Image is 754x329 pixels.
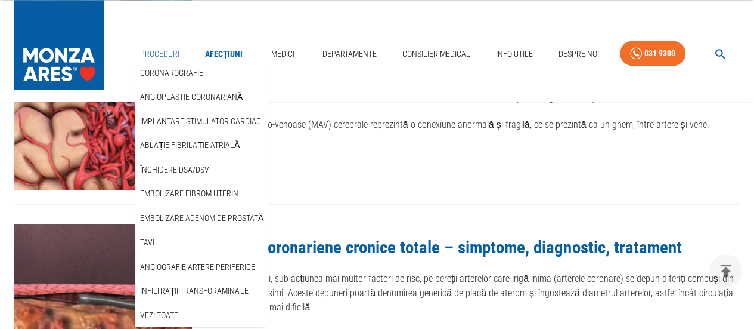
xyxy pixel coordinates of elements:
div: Ablație fibrilație atrială [135,133,268,158]
a: TAVI [138,232,157,252]
p: Malformațiile arterio-venoase (MAV) cerebrale reprezintă o conexiune anormală și fragilă, ce se p... [197,118,740,132]
a: Infiltrații transforaminale [138,281,251,300]
a: Despre Noi [554,42,604,66]
a: Ocluziile coronariene cronice totale – simptome, diagnostic, tratament [197,236,681,257]
div: Coronarografie [135,61,268,85]
div: Embolizare fibrom uterin [135,182,268,206]
div: TAVI [135,230,268,254]
a: 031 9300 [620,41,685,66]
div: Embolizare adenom de prostată [135,206,268,230]
a: Embolizare fibrom uterin [138,184,241,204]
div: Infiltrații transforaminale [135,278,268,303]
a: Departamente [318,42,381,66]
div: Vezi Toate [135,303,268,327]
img: Malformații arterio-venoase cerebrale - cauze, simptome, tratament [14,70,192,190]
a: Ablație fibrilație atrială [138,136,242,155]
a: Afecțiuni [200,42,248,66]
a: Info Utile [491,42,538,66]
a: Coronarografie [138,63,206,83]
nav: secondary mailbox folders [135,61,268,327]
div: Angioplastie coronariană [135,85,268,109]
a: Consilier Medical [398,42,475,66]
a: Medici [263,42,302,66]
p: De-a lungul timpului, sub acțiunea mai multor factori de risc, pe pereții arterelor care irigă in... [197,271,740,314]
a: Angioplastie coronariană [138,87,245,107]
a: Embolizare adenom de prostată [138,208,266,228]
button: delete [709,254,742,287]
a: Implantare stimulator cardiac [138,112,263,131]
a: Vezi Toate [138,305,181,325]
div: 031 9300 [644,46,675,61]
div: Închidere DSA/DSV [135,158,268,182]
a: Angiografie artere periferice [138,257,257,276]
div: Implantare stimulator cardiac [135,109,268,134]
div: Angiografie artere periferice [135,254,268,279]
a: Închidere DSA/DSV [138,160,212,180]
a: Proceduri [135,42,184,66]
